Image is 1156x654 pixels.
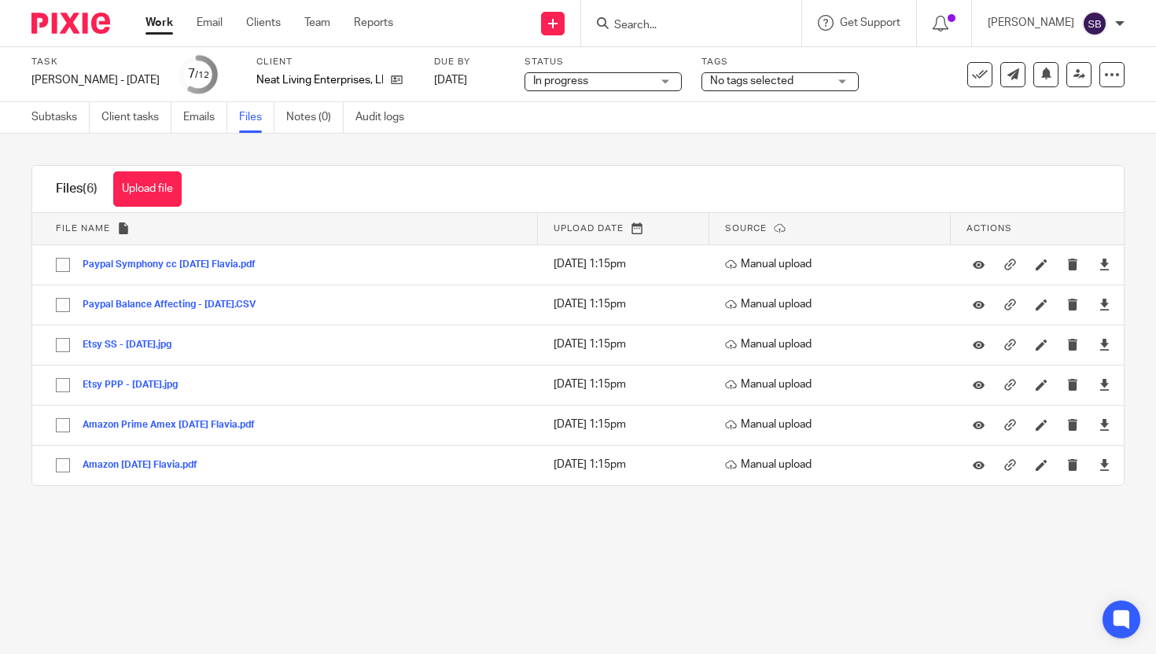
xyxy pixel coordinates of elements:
small: /12 [195,71,209,79]
a: Work [145,15,173,31]
span: (6) [83,182,98,195]
span: Upload date [554,224,624,233]
a: Notes (0) [286,102,344,133]
span: In progress [533,75,588,86]
p: [DATE] 1:15pm [554,256,701,272]
button: Etsy PPP - [DATE].jpg [83,380,190,391]
a: Download [1099,256,1110,272]
a: Email [197,15,223,31]
p: [DATE] 1:15pm [554,336,701,352]
input: Search [613,19,754,33]
span: File name [56,224,110,233]
span: Source [725,224,767,233]
a: Files [239,102,274,133]
input: Select [48,330,78,360]
span: Get Support [840,17,900,28]
label: Tags [701,56,859,68]
p: Manual upload [725,256,943,272]
img: svg%3E [1082,11,1107,36]
div: 7 [188,65,209,83]
p: Neat Living Enterprises, LLC [256,72,383,88]
a: Team [304,15,330,31]
span: [DATE] [434,75,467,86]
p: [DATE] 1:15pm [554,417,701,432]
p: Manual upload [725,336,943,352]
label: Due by [434,56,505,68]
button: Amazon Prime Amex [DATE] Flavia.pdf [83,420,267,431]
a: Client tasks [101,102,171,133]
button: Amazon [DATE] Flavia.pdf [83,460,209,471]
button: Upload file [113,171,182,207]
a: Subtasks [31,102,90,133]
a: Download [1099,296,1110,312]
label: Task [31,56,160,68]
a: Download [1099,336,1110,352]
p: [DATE] 1:15pm [554,296,701,312]
input: Select [48,250,78,280]
p: Manual upload [725,296,943,312]
a: Audit logs [355,102,416,133]
div: Flavia Andrews - Aug 2025 [31,72,160,88]
input: Select [48,370,78,400]
input: Select [48,450,78,480]
input: Select [48,410,78,440]
button: Etsy SS - [DATE].jpg [83,340,183,351]
span: No tags selected [710,75,793,86]
p: Manual upload [725,457,943,472]
label: Status [525,56,682,68]
p: [DATE] 1:15pm [554,377,701,392]
label: Client [256,56,414,68]
div: [PERSON_NAME] - [DATE] [31,72,160,88]
a: Download [1099,377,1110,392]
a: Emails [183,102,227,133]
span: Actions [966,224,1012,233]
a: Clients [246,15,281,31]
button: Paypal Symphony cc [DATE] Flavia.pdf [83,259,267,270]
h1: Files [56,181,98,197]
a: Download [1099,417,1110,432]
p: Manual upload [725,417,943,432]
img: Pixie [31,13,110,34]
input: Select [48,290,78,320]
p: Manual upload [725,377,943,392]
a: Download [1099,457,1110,472]
p: [PERSON_NAME] [988,15,1074,31]
a: Reports [354,15,393,31]
p: [DATE] 1:15pm [554,457,701,472]
button: Paypal Balance Affecting - [DATE].CSV [83,299,267,310]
